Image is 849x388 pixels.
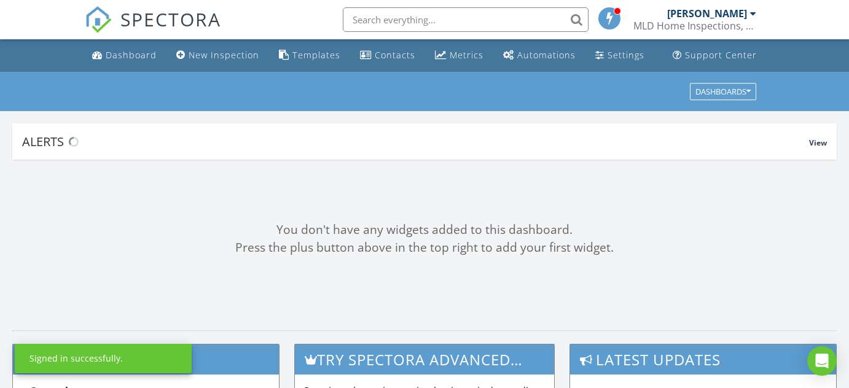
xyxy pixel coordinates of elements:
div: [PERSON_NAME] [667,7,747,20]
a: Contacts [355,44,420,67]
span: View [809,138,827,148]
div: Settings [608,49,644,61]
h3: Support [13,344,279,374]
div: Press the plus button above in the top right to add your first widget. [12,239,837,257]
div: MLD Home Inspections, LLC [633,20,756,32]
div: You don't have any widgets added to this dashboard. [12,221,837,239]
a: Support Center [668,44,762,67]
div: Templates [292,49,340,61]
a: Templates [274,44,345,67]
button: Dashboards [690,83,756,100]
div: Automations [517,49,576,61]
div: Dashboards [695,87,751,96]
h3: Try spectora advanced [DATE] [295,344,554,374]
div: Dashboard [106,49,157,61]
a: New Inspection [171,44,264,67]
div: Metrics [450,49,483,61]
a: Settings [590,44,649,67]
div: Alerts [22,133,809,150]
a: Metrics [430,44,488,67]
div: Contacts [375,49,415,61]
span: SPECTORA [120,6,221,32]
a: Automations (Basic) [498,44,581,67]
div: Open Intercom Messenger [807,346,837,376]
img: The Best Home Inspection Software - Spectora [85,6,112,33]
input: Search everything... [343,7,589,32]
a: Dashboard [87,44,162,67]
div: New Inspection [189,49,259,61]
div: Signed in successfully. [29,352,123,365]
a: SPECTORA [85,17,221,42]
div: Support Center [685,49,757,61]
h3: Latest Updates [570,344,836,374]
